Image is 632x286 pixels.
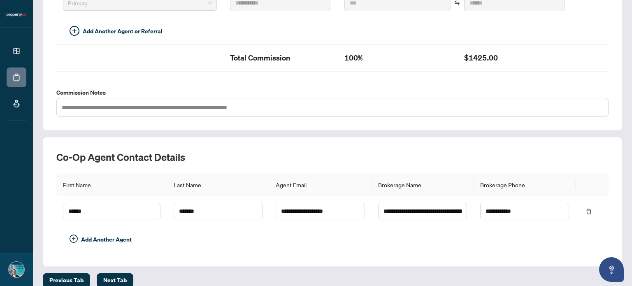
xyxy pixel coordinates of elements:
[372,174,474,196] th: Brokerage Name
[586,209,592,214] span: delete
[464,51,565,65] h2: $1425.00
[344,51,451,65] h2: 100%
[167,174,269,196] th: Last Name
[81,235,132,244] span: Add Another Agent
[9,262,24,277] img: Profile Icon
[70,26,79,36] span: plus-circle
[63,233,138,246] button: Add Another Agent
[70,235,78,243] span: plus-circle
[474,174,576,196] th: Brokerage Phone
[83,27,163,36] span: Add Another Agent or Referral
[7,12,26,17] img: logo
[56,151,609,164] h2: Co-op Agent Contact Details
[269,174,371,196] th: Agent Email
[56,88,609,97] label: Commission Notes
[63,25,169,38] button: Add Another Agent or Referral
[56,174,167,196] th: First Name
[230,51,331,65] h2: Total Commission
[599,257,624,282] button: Open asap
